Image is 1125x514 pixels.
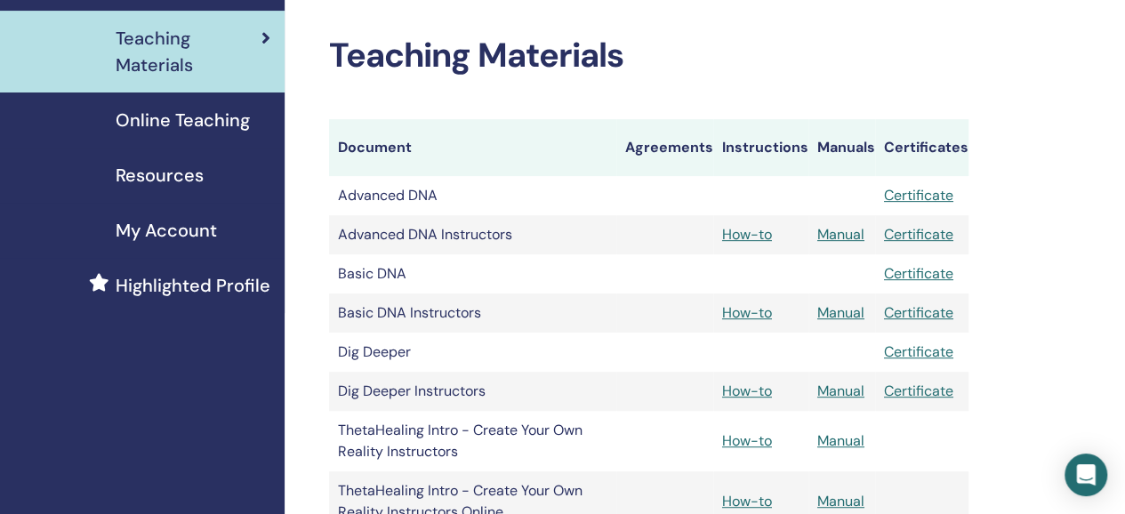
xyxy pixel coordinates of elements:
[808,119,875,176] th: Manuals
[884,186,953,205] a: Certificate
[817,225,864,244] a: Manual
[329,372,616,411] td: Dig Deeper Instructors
[329,215,616,254] td: Advanced DNA Instructors
[116,272,270,299] span: Highlighted Profile
[817,303,864,322] a: Manual
[329,411,616,471] td: ThetaHealing Intro - Create Your Own Reality Instructors
[722,225,772,244] a: How-to
[1065,454,1107,496] div: Open Intercom Messenger
[722,492,772,510] a: How-to
[722,381,772,400] a: How-to
[722,431,772,450] a: How-to
[329,36,968,76] h2: Teaching Materials
[329,254,616,293] td: Basic DNA
[884,381,953,400] a: Certificate
[722,303,772,322] a: How-to
[884,342,953,361] a: Certificate
[329,293,616,333] td: Basic DNA Instructors
[116,217,217,244] span: My Account
[116,107,250,133] span: Online Teaching
[875,119,968,176] th: Certificates
[884,303,953,322] a: Certificate
[329,176,616,215] td: Advanced DNA
[713,119,808,176] th: Instructions
[329,119,616,176] th: Document
[116,25,261,78] span: Teaching Materials
[884,264,953,283] a: Certificate
[817,492,864,510] a: Manual
[817,431,864,450] a: Manual
[616,119,713,176] th: Agreements
[329,333,616,372] td: Dig Deeper
[116,162,204,189] span: Resources
[884,225,953,244] a: Certificate
[817,381,864,400] a: Manual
